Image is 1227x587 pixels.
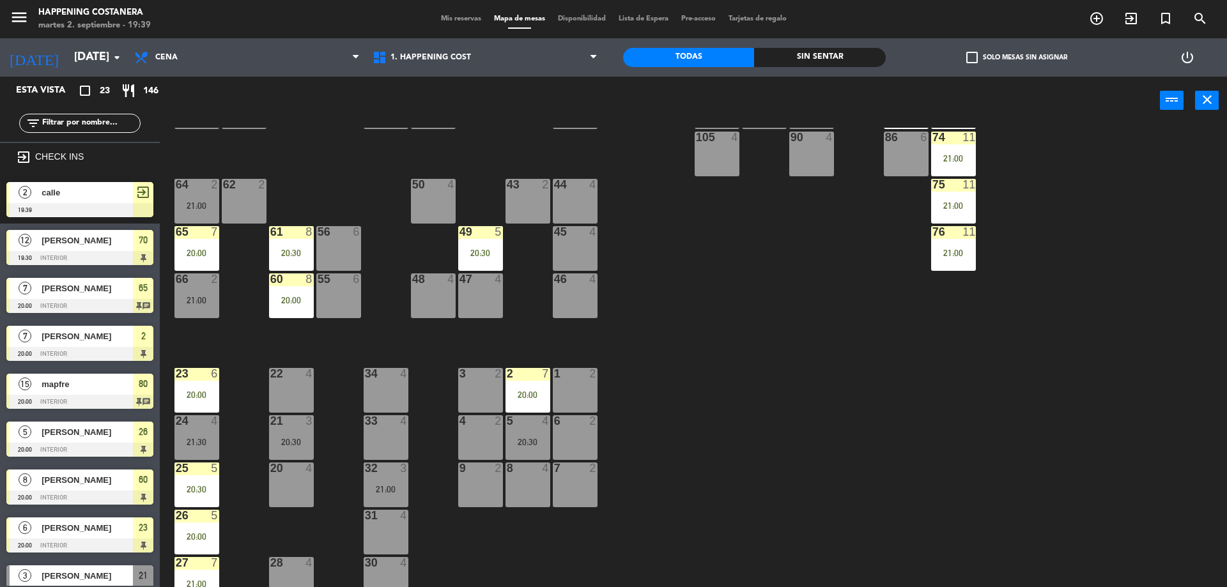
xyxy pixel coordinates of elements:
[270,462,271,474] div: 20
[211,179,219,190] div: 2
[19,425,31,438] span: 5
[962,179,975,190] div: 11
[554,368,555,379] div: 1
[139,472,148,487] span: 60
[211,415,219,427] div: 4
[364,485,408,494] div: 21:00
[365,368,366,379] div: 34
[270,415,271,427] div: 21
[19,473,31,486] span: 8
[270,368,271,379] div: 22
[139,280,148,296] span: 65
[931,154,976,163] div: 21:00
[269,248,314,257] div: 20:30
[495,273,502,285] div: 4
[612,15,675,22] span: Lista de Espera
[19,521,31,534] span: 6
[589,415,597,427] div: 2
[270,226,271,238] div: 61
[1180,50,1195,65] i: power_settings_new
[38,19,151,32] div: martes 2. septiembre - 19:39
[412,179,413,190] div: 50
[931,248,976,257] div: 21:00
[211,462,219,474] div: 5
[35,151,84,162] label: CHECK INS
[1089,11,1104,26] i: add_circle_outline
[270,557,271,568] div: 28
[174,438,219,446] div: 21:30
[26,116,41,131] i: filter_list
[675,15,722,22] span: Pre-acceso
[552,15,612,22] span: Disponibilidad
[305,557,313,568] div: 4
[135,185,151,200] span: exit_to_app
[589,179,597,190] div: 4
[962,132,975,143] div: 11
[435,15,488,22] span: Mis reservas
[542,415,550,427] div: 4
[211,273,219,285] div: 2
[447,273,455,285] div: 4
[920,132,928,143] div: 6
[696,132,697,143] div: 105
[932,132,933,143] div: 74
[19,569,31,582] span: 3
[139,424,148,439] span: 26
[10,8,29,27] i: menu
[42,330,133,343] span: [PERSON_NAME]
[42,234,133,247] span: [PERSON_NAME]
[791,132,791,143] div: 90
[6,83,92,98] div: Esta vista
[623,48,754,67] div: Todas
[458,248,503,257] div: 20:30
[305,273,313,285] div: 8
[554,415,555,427] div: 6
[459,368,460,379] div: 3
[19,234,31,247] span: 12
[589,462,597,474] div: 2
[42,377,133,391] span: mapfre
[143,84,158,98] span: 146
[100,84,110,98] span: 23
[305,415,313,427] div: 3
[932,226,933,238] div: 76
[19,377,31,390] span: 15
[42,186,133,199] span: calle
[174,532,219,541] div: 20:00
[139,233,148,248] span: 70
[211,368,219,379] div: 6
[966,52,978,63] span: check_box_outline_blank
[174,201,219,210] div: 21:00
[554,462,555,474] div: 7
[141,328,146,344] span: 2
[400,510,408,521] div: 4
[722,15,793,22] span: Tarjetas de regalo
[269,438,314,446] div: 20:30
[400,462,408,474] div: 3
[109,50,125,65] i: arrow_drop_down
[495,415,502,427] div: 2
[211,557,219,568] div: 7
[139,520,148,535] span: 23
[754,48,885,67] div: Sin sentar
[365,510,366,521] div: 31
[459,415,460,427] div: 4
[505,390,550,399] div: 20:00
[305,368,313,379] div: 4
[966,52,1067,63] label: Solo mesas sin asignar
[42,473,133,487] span: [PERSON_NAME]
[42,569,133,583] span: [PERSON_NAME]
[554,226,555,238] div: 45
[365,415,366,427] div: 33
[885,132,886,143] div: 86
[505,438,550,446] div: 20:30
